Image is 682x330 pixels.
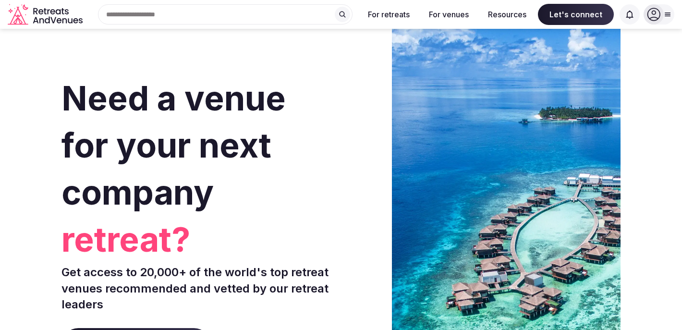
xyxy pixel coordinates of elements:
[61,216,337,263] span: retreat?
[360,4,417,25] button: For retreats
[8,4,85,25] a: Visit the homepage
[421,4,476,25] button: For venues
[61,78,286,213] span: Need a venue for your next company
[538,4,614,25] span: Let's connect
[480,4,534,25] button: Resources
[8,4,85,25] svg: Retreats and Venues company logo
[61,264,337,313] p: Get access to 20,000+ of the world's top retreat venues recommended and vetted by our retreat lea...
